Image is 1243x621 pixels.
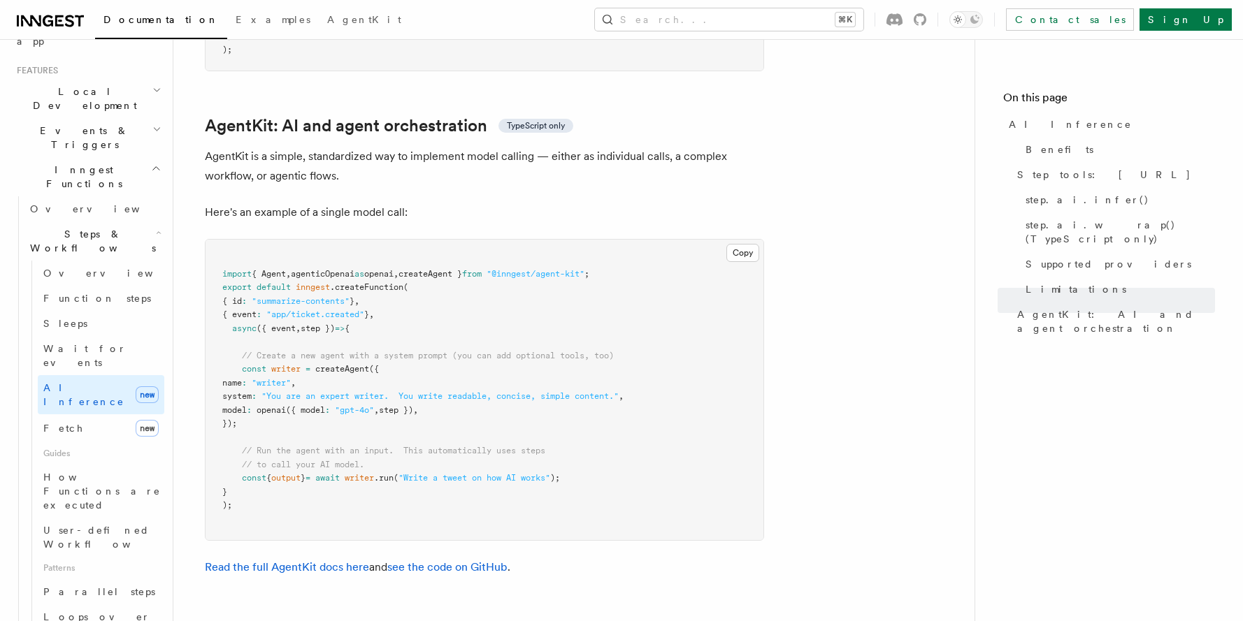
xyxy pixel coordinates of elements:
span: new [136,386,159,403]
span: // Run the agent with an input. This automatically uses steps [242,446,545,455]
span: ( [403,282,408,292]
span: ; [584,269,589,279]
span: Events & Triggers [11,124,152,152]
button: Toggle dark mode [949,11,983,28]
button: Steps & Workflows [24,221,164,261]
span: = [306,364,310,374]
span: : [242,296,247,306]
span: "@inngest/agent-kit" [487,269,584,279]
span: = [306,473,310,483]
span: Local Development [11,85,152,112]
a: Parallel steps [38,579,164,604]
a: User-defined Workflows [38,518,164,557]
span: User-defined Workflows [43,525,169,550]
p: Here's an example of a single model call: [205,203,764,222]
span: Fetch [43,423,84,434]
span: } [350,296,354,306]
span: Limitations [1026,282,1126,296]
span: : [325,405,330,415]
span: model [222,405,247,415]
span: Patterns [38,557,164,579]
a: Function steps [38,286,164,311]
span: Benefits [1026,143,1093,156]
span: { Agent [252,269,286,279]
a: Sign Up [1140,8,1232,31]
span: Sleeps [43,318,87,329]
a: Limitations [1020,277,1215,302]
span: ({ model [286,405,325,415]
span: step }) [379,405,413,415]
button: Search...⌘K [595,8,863,31]
span: { id [222,296,242,306]
span: Parallel steps [43,586,155,597]
span: output [271,473,301,483]
a: Supported providers [1020,251,1215,277]
button: Events & Triggers [11,118,164,157]
span: as [354,269,364,279]
span: } [222,487,227,497]
span: ({ [369,364,379,374]
span: Inngest Functions [11,163,151,191]
a: Overview [38,261,164,286]
span: AgentKit [327,14,401,25]
span: "writer" [252,378,291,388]
span: , [394,269,398,279]
span: , [374,405,379,415]
span: Guides [38,442,164,465]
span: Supported providers [1026,257,1191,271]
h4: On this page [1003,89,1215,112]
span: { [266,473,271,483]
span: const [242,364,266,374]
span: , [619,391,624,401]
span: ); [222,500,232,510]
span: , [286,269,291,279]
p: AgentKit is a simple, standardized way to implement model calling — either as individual calls, a... [205,147,764,186]
span: createAgent } [398,269,462,279]
a: AI Inferencenew [38,375,164,414]
span: openai [257,405,286,415]
span: , [354,296,359,306]
span: "summarize-contents" [252,296,350,306]
span: } [364,309,369,319]
kbd: ⌘K [835,13,855,27]
span: , [369,309,374,319]
a: Step tools: [URL] [1012,162,1215,187]
span: ( [394,473,398,483]
span: import [222,269,252,279]
button: Local Development [11,79,164,118]
span: AI Inference [43,382,124,407]
span: Examples [236,14,310,25]
span: createAgent [315,364,369,374]
span: "app/ticket.created" [266,309,364,319]
a: Examples [227,4,319,38]
span: , [291,378,296,388]
a: Wait for events [38,336,164,375]
a: step.ai.infer() [1020,187,1215,212]
span: { event [222,309,257,319]
span: agenticOpenai [291,269,354,279]
span: "Write a tweet on how AI works" [398,473,550,483]
span: writer [345,473,374,483]
span: Function steps [43,293,151,304]
span: ); [550,473,560,483]
span: export [222,282,252,292]
span: Overview [43,268,187,279]
span: } [301,473,306,483]
span: , [413,405,418,415]
span: "gpt-4o" [335,405,374,415]
span: from [462,269,482,279]
span: How Functions are executed [43,472,161,511]
a: Sleeps [38,311,164,336]
span: Steps & Workflows [24,227,156,255]
span: // Create a new agent with a system prompt (you can add optional tools, too) [242,351,614,360]
span: AI Inference [1009,117,1132,131]
span: TypeScript only [507,120,565,131]
span: step }) [301,323,335,333]
p: and . [205,557,764,577]
a: AgentKit [319,4,410,38]
span: // to call your AI model. [242,460,364,469]
span: Features [11,65,58,76]
a: Contact sales [1006,8,1134,31]
span: async [232,323,257,333]
span: Step tools: [URL] [1017,168,1191,182]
